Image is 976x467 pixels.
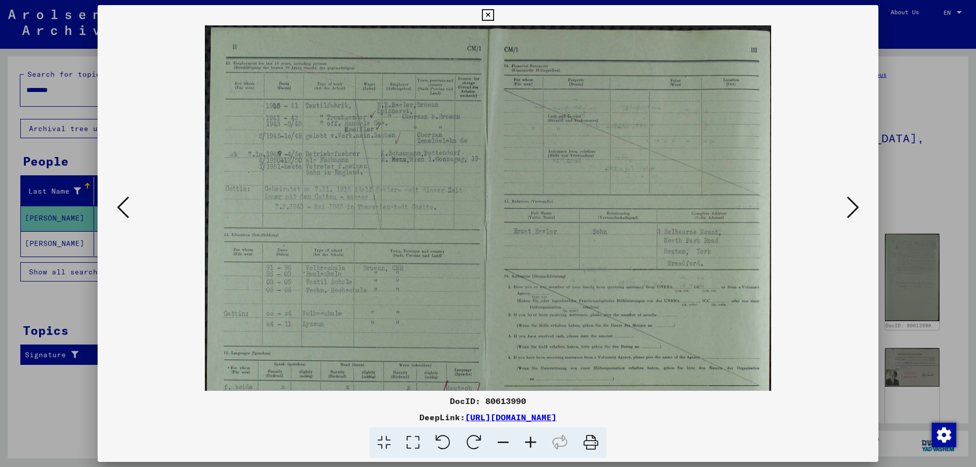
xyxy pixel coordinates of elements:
div: Change consent [931,422,956,447]
img: Change consent [932,423,956,447]
div: DeepLink: [98,411,878,423]
a: [URL][DOMAIN_NAME] [465,412,557,422]
div: DocID: 80613990 [98,395,878,407]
